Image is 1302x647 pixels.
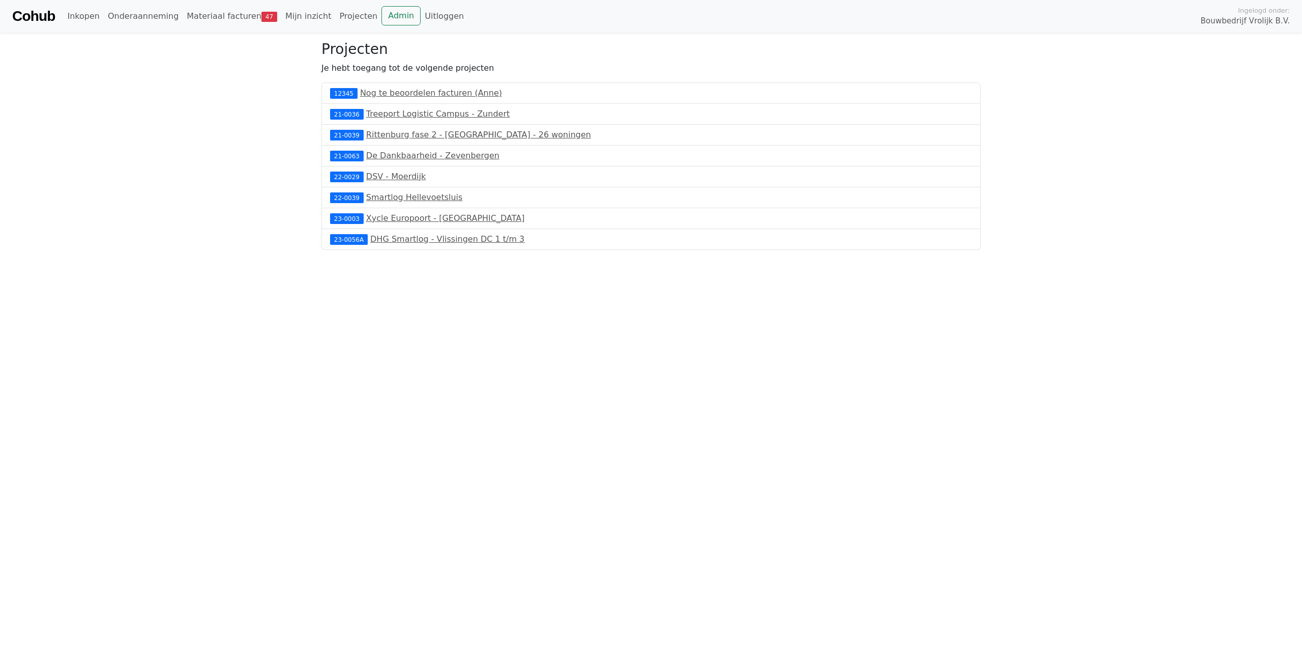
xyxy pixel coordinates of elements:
[370,234,524,244] a: DHG Smartlog - Vlissingen DC 1 t/m 3
[366,172,426,181] a: DSV - Moerdijk
[1200,15,1290,27] span: Bouwbedrijf Vrolijk B.V.
[281,6,336,26] a: Mijn inzicht
[330,88,358,98] div: 12345
[366,109,510,119] a: Treeport Logistic Campus - Zundert
[330,192,364,203] div: 22-0039
[330,151,364,161] div: 21-0063
[183,6,281,26] a: Materiaal facturen47
[360,88,502,98] a: Nog te beoordelen facturen (Anne)
[104,6,183,26] a: Onderaanneming
[366,213,525,223] a: Xycle Europoort - [GEOGRAPHIC_DATA]
[12,4,55,29] a: Cohub
[366,151,499,160] a: De Dankbaarheid - Zevenbergen
[1238,6,1290,15] span: Ingelogd onder:
[421,6,468,26] a: Uitloggen
[261,12,277,22] span: 47
[330,109,364,119] div: 21-0036
[330,172,364,182] div: 22-0029
[366,192,463,202] a: Smartlog Hellevoetsluis
[330,130,364,140] div: 21-0039
[63,6,103,26] a: Inkopen
[330,213,364,223] div: 23-0003
[330,234,368,244] div: 23-0056A
[366,130,591,139] a: Rittenburg fase 2 - [GEOGRAPHIC_DATA] - 26 woningen
[335,6,381,26] a: Projecten
[321,41,981,58] h3: Projecten
[321,62,981,74] p: Je hebt toegang tot de volgende projecten
[381,6,421,25] a: Admin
